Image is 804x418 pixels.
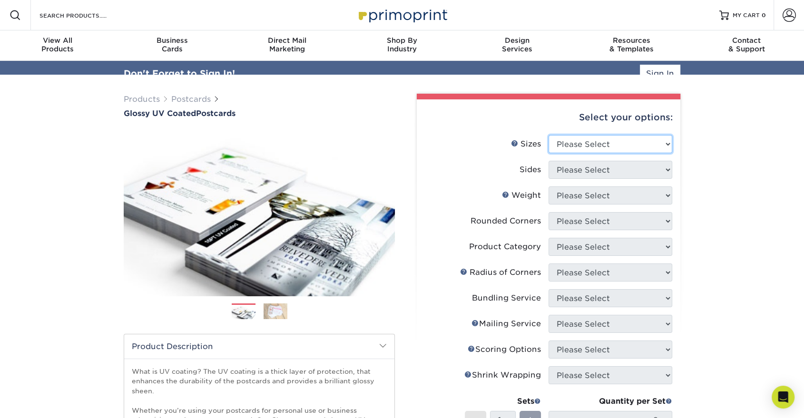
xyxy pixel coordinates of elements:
[762,12,766,19] span: 0
[471,215,541,227] div: Rounded Corners
[354,5,450,25] img: Primoprint
[574,36,689,45] span: Resources
[344,36,459,45] span: Shop By
[472,292,541,304] div: Bundling Service
[124,95,160,104] a: Products
[460,36,574,45] span: Design
[460,30,574,61] a: DesignServices
[39,10,131,21] input: SEARCH PRODUCTS.....
[124,119,395,306] img: Glossy UV Coated 01
[468,344,541,355] div: Scoring Options
[124,67,235,80] div: Don't Forget to Sign In!
[344,30,459,61] a: Shop ByIndustry
[115,30,229,61] a: BusinessCards
[124,109,395,118] h1: Postcards
[171,95,211,104] a: Postcards
[733,11,760,19] span: MY CART
[574,36,689,53] div: & Templates
[520,164,541,175] div: Sides
[469,241,541,253] div: Product Category
[424,99,673,136] div: Select your options:
[460,267,541,278] div: Radius of Corners
[549,396,672,407] div: Quantity per Set
[574,30,689,61] a: Resources& Templates
[230,36,344,45] span: Direct Mail
[115,36,229,45] span: Business
[640,65,680,83] a: Sign In
[124,109,196,118] span: Glossy UV Coated
[502,190,541,201] div: Weight
[689,36,804,45] span: Contact
[124,334,394,359] h2: Product Description
[115,36,229,53] div: Cards
[464,369,541,381] div: Shrink Wrapping
[689,30,804,61] a: Contact& Support
[772,386,794,408] div: Open Intercom Messenger
[344,36,459,53] div: Industry
[689,36,804,53] div: & Support
[230,30,344,61] a: Direct MailMarketing
[471,318,541,330] div: Mailing Service
[232,303,255,320] img: Postcards 01
[230,36,344,53] div: Marketing
[264,303,287,320] img: Postcards 02
[124,109,395,118] a: Glossy UV CoatedPostcards
[511,138,541,150] div: Sizes
[460,36,574,53] div: Services
[465,396,541,407] div: Sets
